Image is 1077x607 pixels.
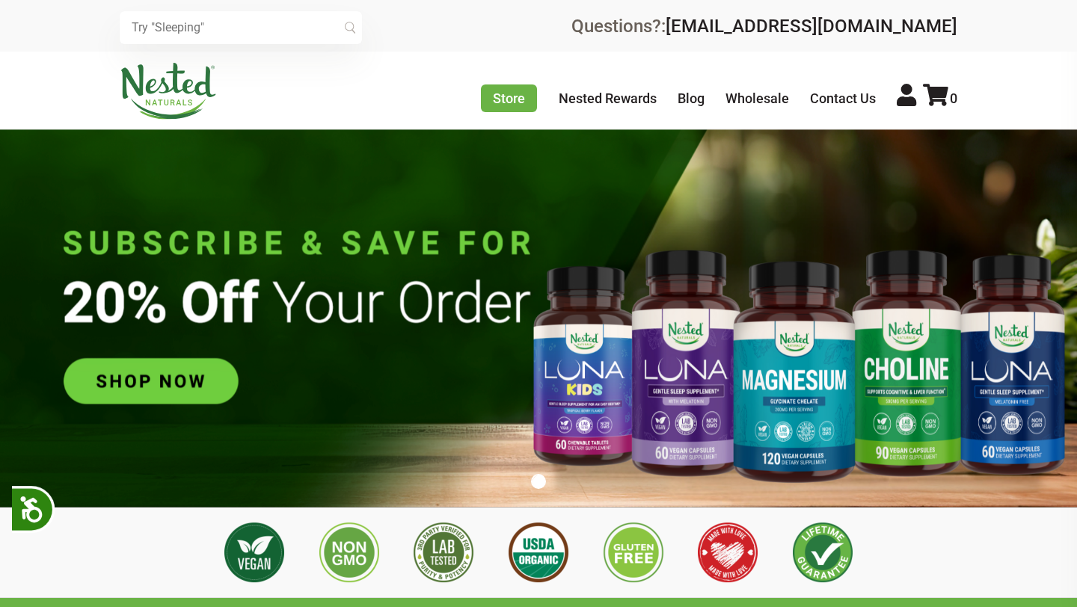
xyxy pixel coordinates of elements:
input: Try "Sleeping" [120,11,362,44]
a: 0 [923,90,957,106]
a: Store [481,84,537,112]
a: [EMAIL_ADDRESS][DOMAIN_NAME] [666,16,957,37]
span: 0 [950,90,957,106]
a: Contact Us [810,90,876,106]
img: Vegan [224,523,284,582]
img: Lifetime Guarantee [793,523,853,582]
img: Non GMO [319,523,379,582]
a: Wholesale [725,90,789,106]
img: 3rd Party Lab Tested [414,523,473,582]
a: Blog [678,90,705,106]
div: Questions?: [571,17,957,35]
button: 1 of 1 [531,474,546,489]
a: Nested Rewards [559,90,657,106]
img: Nested Naturals [120,63,217,120]
img: USDA Organic [509,523,568,582]
img: Gluten Free [604,523,663,582]
img: Made with Love [698,523,758,582]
